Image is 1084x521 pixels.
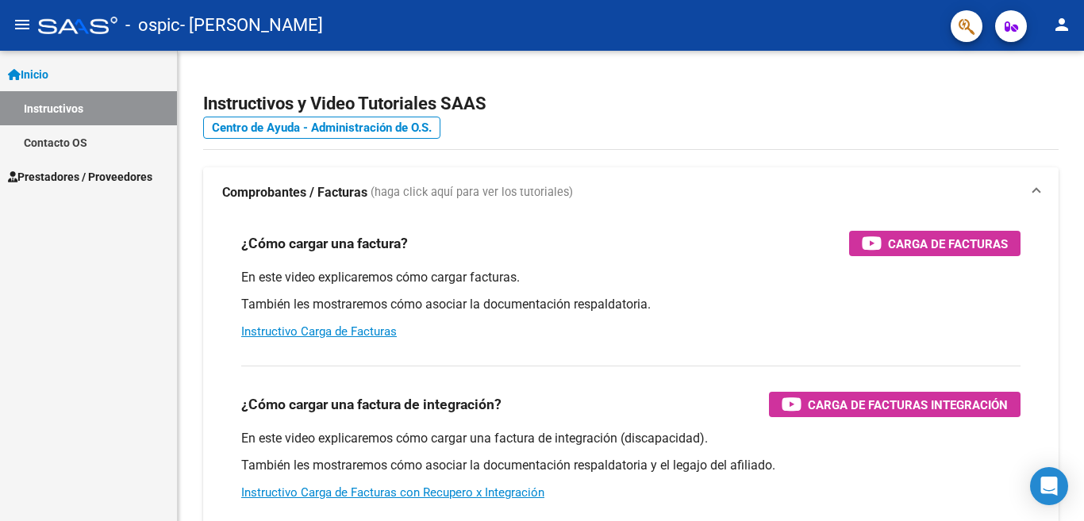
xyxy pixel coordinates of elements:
mat-icon: menu [13,15,32,34]
a: Instructivo Carga de Facturas [241,324,397,339]
button: Carga de Facturas Integración [769,392,1021,417]
span: - [PERSON_NAME] [180,8,323,43]
strong: Comprobantes / Facturas [222,184,367,201]
a: Instructivo Carga de Facturas con Recupero x Integración [241,485,544,500]
p: En este video explicaremos cómo cargar facturas. [241,269,1021,286]
button: Carga de Facturas [849,231,1021,256]
span: Carga de Facturas Integración [808,395,1008,415]
span: Prestadores / Proveedores [8,168,152,186]
h3: ¿Cómo cargar una factura? [241,232,408,255]
span: Carga de Facturas [888,234,1008,254]
p: En este video explicaremos cómo cargar una factura de integración (discapacidad). [241,430,1021,447]
h3: ¿Cómo cargar una factura de integración? [241,393,502,416]
a: Centro de Ayuda - Administración de O.S. [203,117,440,139]
span: - ospic [125,8,180,43]
div: Open Intercom Messenger [1030,467,1068,505]
span: Inicio [8,66,48,83]
h2: Instructivos y Video Tutoriales SAAS [203,89,1059,119]
mat-expansion-panel-header: Comprobantes / Facturas (haga click aquí para ver los tutoriales) [203,167,1059,218]
p: También les mostraremos cómo asociar la documentación respaldatoria y el legajo del afiliado. [241,457,1021,474]
mat-icon: person [1052,15,1071,34]
p: También les mostraremos cómo asociar la documentación respaldatoria. [241,296,1021,313]
span: (haga click aquí para ver los tutoriales) [371,184,573,201]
